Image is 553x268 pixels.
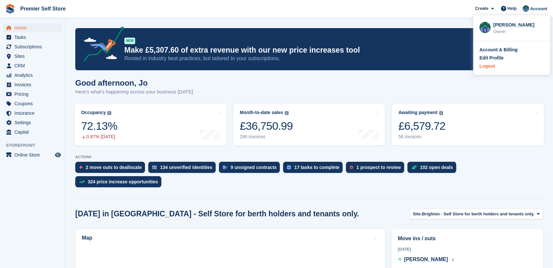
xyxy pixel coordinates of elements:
a: 17 tasks to complete [283,162,346,176]
div: Awaiting payment [398,110,437,115]
a: menu [3,33,62,42]
span: Capital [14,127,54,137]
img: move_outs_to_deallocate_icon-f764333ba52eb49d3ac5e1228854f67142a1ed5810a6f6cc68b1a99e826820c5.svg [79,165,82,169]
button: Site: Brighton - Self Store for berth holders and tenants only. [409,209,543,219]
img: price-adjustments-announcement-icon-8257ccfd72463d97f412b2fc003d46551f7dbcb40ab6d574587a9cd5c0d94... [78,26,124,64]
p: Here's what's happening across your business [DATE] [75,88,193,96]
a: 102 open deals [407,162,459,176]
img: task-75834270c22a3079a89374b754ae025e5fb1db73e45f91037f5363f120a921f8.svg [287,165,291,169]
img: prospect-51fa495bee0391a8d652442698ab0144808aea92771e9ea1ae160a38d050c398.svg [350,165,353,169]
div: 72.13% [81,119,117,133]
a: [PERSON_NAME] 4 [398,256,454,264]
h2: Map [82,235,92,241]
span: Analytics [14,71,54,80]
span: Storefront [6,142,65,149]
div: 17 tasks to complete [294,165,339,170]
span: Site: [413,211,422,217]
h2: Move ins / outs [398,235,537,243]
span: Account [530,6,547,12]
div: Logout [479,63,495,70]
span: Invoices [14,80,54,89]
div: £36,750.99 [240,119,293,133]
span: Create [475,5,488,12]
div: Owner [493,28,544,35]
div: NEW [124,38,135,44]
a: menu [3,150,62,159]
div: 290 invoices [240,134,293,140]
a: menu [3,71,62,80]
span: Subscriptions [14,42,54,51]
span: [PERSON_NAME] [404,257,448,262]
div: 134 unverified identities [160,165,212,170]
a: menu [3,61,62,70]
div: Account & Billing [479,46,518,53]
div: 2 move outs to deallocate [86,165,142,170]
div: Occupancy [81,110,106,115]
a: Edit Profile [479,55,544,61]
a: menu [3,80,62,89]
span: Settings [14,118,54,127]
img: icon-info-grey-7440780725fd019a000dd9b08b2336e03edf1995a4989e88bcd33f0948082b44.svg [107,111,111,115]
a: 2 move outs to deallocate [75,162,148,176]
a: Preview store [54,151,62,159]
a: menu [3,42,62,51]
a: Account & Billing [479,46,544,53]
span: Tasks [14,33,54,42]
a: menu [3,90,62,99]
img: icon-info-grey-7440780725fd019a000dd9b08b2336e03edf1995a4989e88bcd33f0948082b44.svg [285,111,289,115]
div: [PERSON_NAME] [493,21,544,27]
div: £6,579.72 [398,119,445,133]
a: menu [3,118,62,127]
img: price_increase_opportunities-93ffe204e8149a01c8c9dc8f82e8f89637d9d84a8eef4429ea346261dce0b2c0.svg [79,180,84,183]
a: Awaiting payment £6,579.72 56 invoices [392,104,544,145]
span: CRM [14,61,54,70]
div: 56 invoices [398,134,445,140]
img: contract_signature_icon-13c848040528278c33f63329250d36e43548de30e8caae1d1a13099fd9432cc5.svg [223,165,227,169]
a: menu [3,99,62,108]
p: Rooted in industry best practices, but tailored to your subscriptions. [124,55,486,62]
img: Jo Granger [523,5,529,12]
div: Month-to-date sales [240,110,283,115]
span: Help [508,5,517,12]
div: Edit Profile [479,55,504,61]
img: deal-1b604bf984904fb50ccaf53a9ad4b4a5d6e5aea283cecdc64d6e3604feb123c2.svg [411,165,417,170]
span: Home [14,23,54,32]
span: Coupons [14,99,54,108]
a: 9 unsigned contracts [219,162,283,176]
img: Jo Granger [479,22,491,33]
a: menu [3,52,62,61]
img: verify_identity-adf6edd0f0f0b5bbfe63781bf79b02c33cf7c696d77639b501bdc392416b5a36.svg [152,165,157,169]
span: Brighton - Self Store for berth holders and tenants only. [422,211,535,217]
div: 324 price increase opportunities [88,179,158,184]
a: 134 unverified identities [148,162,219,176]
a: Logout [479,63,544,70]
span: Online Store [14,150,54,159]
span: Sites [14,52,54,61]
img: icon-info-grey-7440780725fd019a000dd9b08b2336e03edf1995a4989e88bcd33f0948082b44.svg [439,111,443,115]
div: [DATE] [398,246,537,252]
a: 1 prospect to review [346,162,407,176]
div: 0.87% [DATE] [81,134,117,140]
a: menu [3,23,62,32]
a: menu [3,109,62,118]
a: Occupancy 72.13% 0.87% [DATE] [75,104,227,145]
img: stora-icon-8386f47178a22dfd0bd8f6a31ec36ba5ce8667c1dd55bd0f319d3a0aa187defe.svg [5,4,15,14]
h1: Good afternoon, Jo [75,78,193,87]
div: 1 prospect to review [356,165,401,170]
p: Make £5,307.60 of extra revenue with our new price increases tool [124,45,486,55]
h2: [DATE] in [GEOGRAPHIC_DATA] - Self Store for berth holders and tenants only. [75,209,359,218]
p: ACTIONS [75,155,543,159]
div: 9 unsigned contracts [231,165,277,170]
a: Premier Self Store [18,3,68,14]
div: 102 open deals [420,165,453,170]
span: Insurance [14,109,54,118]
a: 324 price increase opportunities [75,176,165,191]
a: Month-to-date sales £36,750.99 290 invoices [233,104,385,145]
span: 4 [452,258,454,262]
a: menu [3,127,62,137]
span: Pricing [14,90,54,99]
